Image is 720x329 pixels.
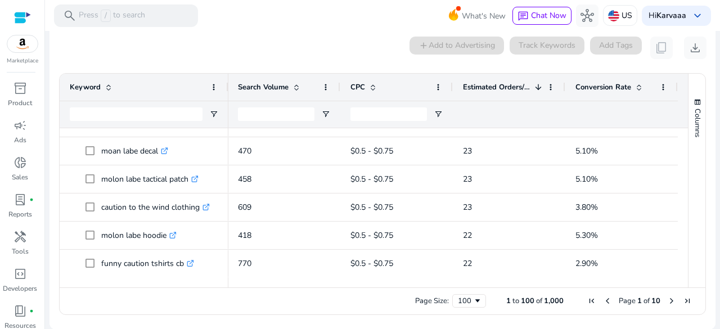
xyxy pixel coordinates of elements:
div: Last Page [683,296,692,305]
span: keyboard_arrow_down [691,9,704,22]
span: fiber_manual_record [29,309,34,313]
p: Marketplace [7,57,38,65]
p: Reports [8,209,32,219]
span: 770 [238,258,251,269]
input: Keyword Filter Input [70,107,202,121]
b: Karvaaa [656,10,686,21]
div: 100 [458,296,473,306]
p: Product [8,98,32,108]
span: 725 [238,118,251,128]
span: inventory_2 [13,82,27,95]
p: molon labe hoodie [101,224,177,247]
span: campaign [13,119,27,132]
span: 470 [238,146,251,156]
span: Search Volume [238,82,289,92]
span: 2.90% [575,258,598,269]
span: book_4 [13,304,27,318]
span: 1,000 [544,296,564,306]
span: of [536,296,542,306]
span: / [101,10,111,22]
span: Keyword [70,82,101,92]
p: US [622,6,632,25]
span: $0.5 - $0.75 [350,230,393,241]
span: handyman [13,230,27,244]
span: 5.10% [575,146,598,156]
span: 1 [637,296,642,306]
input: CPC Filter Input [350,107,427,121]
input: Search Volume Filter Input [238,107,314,121]
div: Page Size: [415,296,449,306]
p: caution to the wind clothing [101,196,210,219]
span: 23 [463,146,472,156]
span: What's New [462,6,506,26]
img: us.svg [608,10,619,21]
span: donut_small [13,156,27,169]
span: Chat Now [531,10,566,21]
span: 609 [238,202,251,213]
span: search [63,9,76,22]
span: download [688,41,702,55]
span: 418 [238,230,251,241]
span: 1 [506,296,511,306]
button: download [684,37,706,59]
span: 5.10% [575,174,598,184]
p: molon labe tactical patch [101,168,199,191]
img: amazon.svg [7,35,38,52]
button: hub [576,4,598,27]
div: Page Size [452,294,486,308]
div: Previous Page [603,296,612,305]
span: 23 [463,202,472,213]
button: Open Filter Menu [434,110,443,119]
span: fiber_manual_record [29,197,34,202]
span: 22 [463,230,472,241]
span: $0.5 - $0.75 [350,146,393,156]
span: of [643,296,650,306]
span: Page [619,296,636,306]
span: $0.5 - $0.75 [350,174,393,184]
button: chatChat Now [512,7,571,25]
span: Conversion Rate [575,82,631,92]
span: 10 [651,296,660,306]
span: 23 [463,174,472,184]
p: moan labe decal [101,139,168,163]
button: Open Filter Menu [209,110,218,119]
p: funny caution tshirts cb [101,252,194,275]
span: to [512,296,519,306]
div: First Page [587,296,596,305]
span: 5.30% [575,230,598,241]
span: $0.5 - $0.75 [350,202,393,213]
span: 100 [521,296,534,306]
span: Estimated Orders/Month [463,82,530,92]
p: Hi [649,12,686,20]
span: CPC [350,82,365,92]
span: 22 [463,258,472,269]
span: 3.80% [575,202,598,213]
div: Next Page [667,296,676,305]
p: Press to search [79,10,145,22]
span: chat [517,11,529,22]
button: Open Filter Menu [321,110,330,119]
p: Sales [12,172,28,182]
p: Ads [14,135,26,145]
span: $0.5 - $0.75 [350,258,393,269]
span: hub [580,9,594,22]
span: 458 [238,174,251,184]
p: Tools [12,246,29,256]
span: lab_profile [13,193,27,206]
span: Columns [692,109,703,137]
span: code_blocks [13,267,27,281]
p: Developers [3,283,37,294]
